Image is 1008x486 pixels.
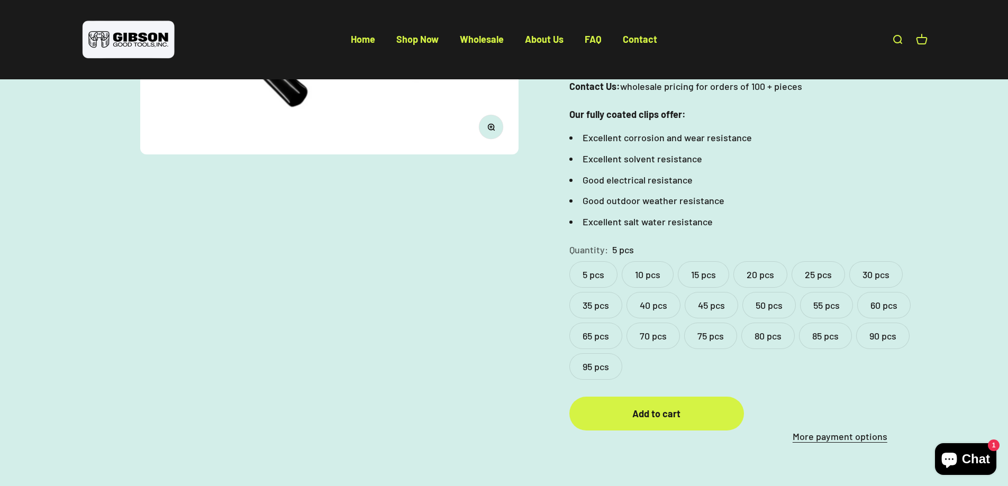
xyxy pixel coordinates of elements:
[569,79,928,94] p: wholesale pricing for orders of 100 + pieces
[583,216,713,227] span: Excellent salt water resistance
[351,33,375,45] a: Home
[752,397,927,420] iframe: PayPal-paypal
[752,429,927,444] a: More payment options
[591,406,723,421] div: Add to cart
[583,132,752,143] span: Excellent corrosion and wear resistance
[583,153,702,164] span: Excellent solvent resistance
[525,33,564,45] a: About Us
[612,242,634,258] variant-option-value: 5 pcs
[585,33,602,45] a: FAQ
[460,33,504,45] a: Wholesale
[583,174,693,186] span: Good electrical resistance
[932,443,1000,478] inbox-online-store-chat: Shopify online store chat
[623,33,657,45] a: Contact
[583,195,724,206] span: Good outdoor weather resistance
[396,33,439,45] a: Shop Now
[569,80,620,92] strong: Contact Us:
[569,242,608,258] legend: Quantity:
[569,108,686,120] strong: Our fully coated clips offer:
[569,397,744,430] button: Add to cart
